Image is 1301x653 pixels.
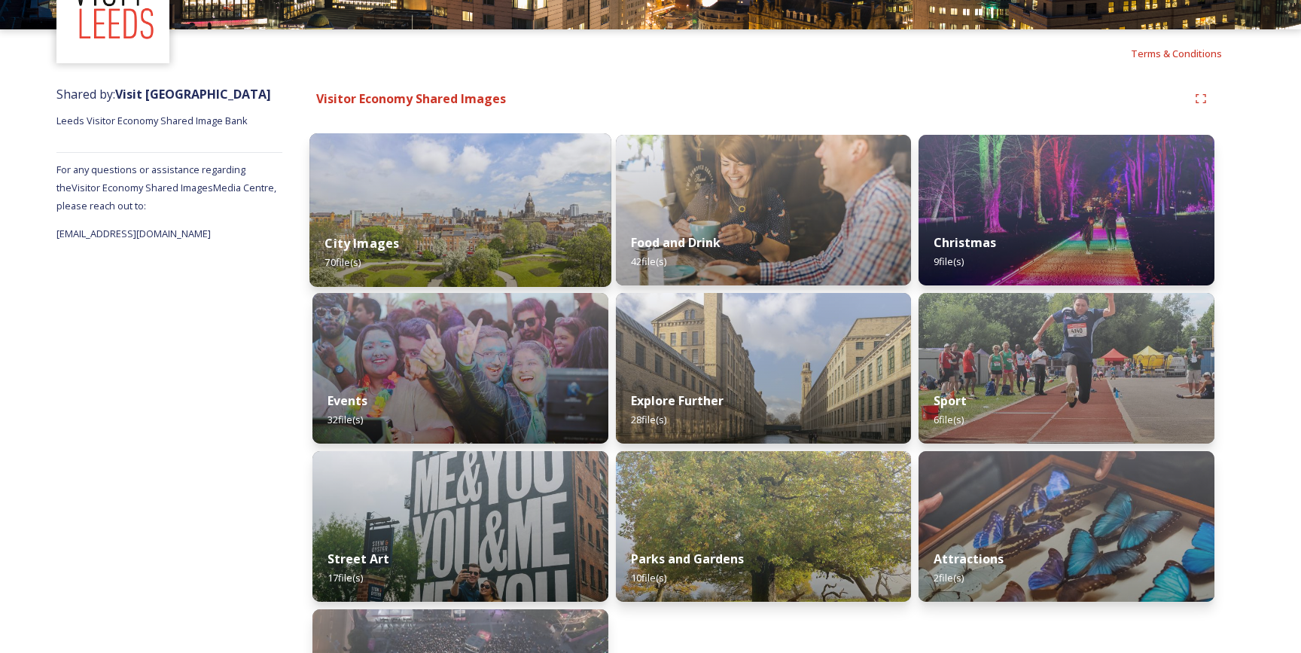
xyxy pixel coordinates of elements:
strong: Parks and Gardens [631,551,744,567]
span: 10 file(s) [631,571,666,584]
a: Terms & Conditions [1131,44,1245,63]
strong: Explore Further [631,392,724,409]
span: [EMAIL_ADDRESS][DOMAIN_NAME] [56,227,211,240]
span: 2 file(s) [934,571,964,584]
span: 9 file(s) [934,255,964,268]
img: 1cedfd3a-6210-4c1e-bde0-562e740d1bea.jpg [616,451,912,602]
strong: City Images [324,235,399,252]
strong: Christmas [934,234,996,251]
span: 28 file(s) [631,413,666,426]
span: Shared by: [56,86,271,102]
span: 17 file(s) [328,571,363,584]
img: 6b83ee86-1c5a-4230-a2f2-76ba73473e8b.jpg [616,293,912,444]
strong: Visit [GEOGRAPHIC_DATA] [115,86,271,102]
img: 5b0205c7-5891-4eba-88df-45a7ffb0e299.jpg [312,293,608,444]
strong: Sport [934,392,967,409]
img: b31ebafd-3048-46ba-81ca-2db6d970c8af.jpg [919,135,1214,285]
strong: Attractions [934,551,1004,567]
span: 32 file(s) [328,413,363,426]
img: b038c16e-5de4-4e50-b566-40b0484159a7.jpg [309,133,611,287]
span: 42 file(s) [631,255,666,268]
span: Terms & Conditions [1131,47,1222,60]
span: 6 file(s) [934,413,964,426]
strong: Street Art [328,551,389,567]
img: 7b28ebed-594a-4dfa-9134-fa8fbe935133.jpg [312,451,608,602]
img: c294e068-9312-4111-b400-e8d78225eb03.jpg [616,135,912,285]
img: f6fc121b-1be0-45d6-a8fd-73235254150c.jpg [919,451,1214,602]
img: 91398214-7c82-47fb-9c16-f060163af707.jpg [919,293,1214,444]
span: For any questions or assistance regarding the Visitor Economy Shared Images Media Centre, please ... [56,163,276,212]
strong: Food and Drink [631,234,721,251]
span: 70 file(s) [324,255,361,269]
strong: Events [328,392,367,409]
strong: Visitor Economy Shared Images [316,90,506,107]
span: Leeds Visitor Economy Shared Image Bank [56,114,248,127]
